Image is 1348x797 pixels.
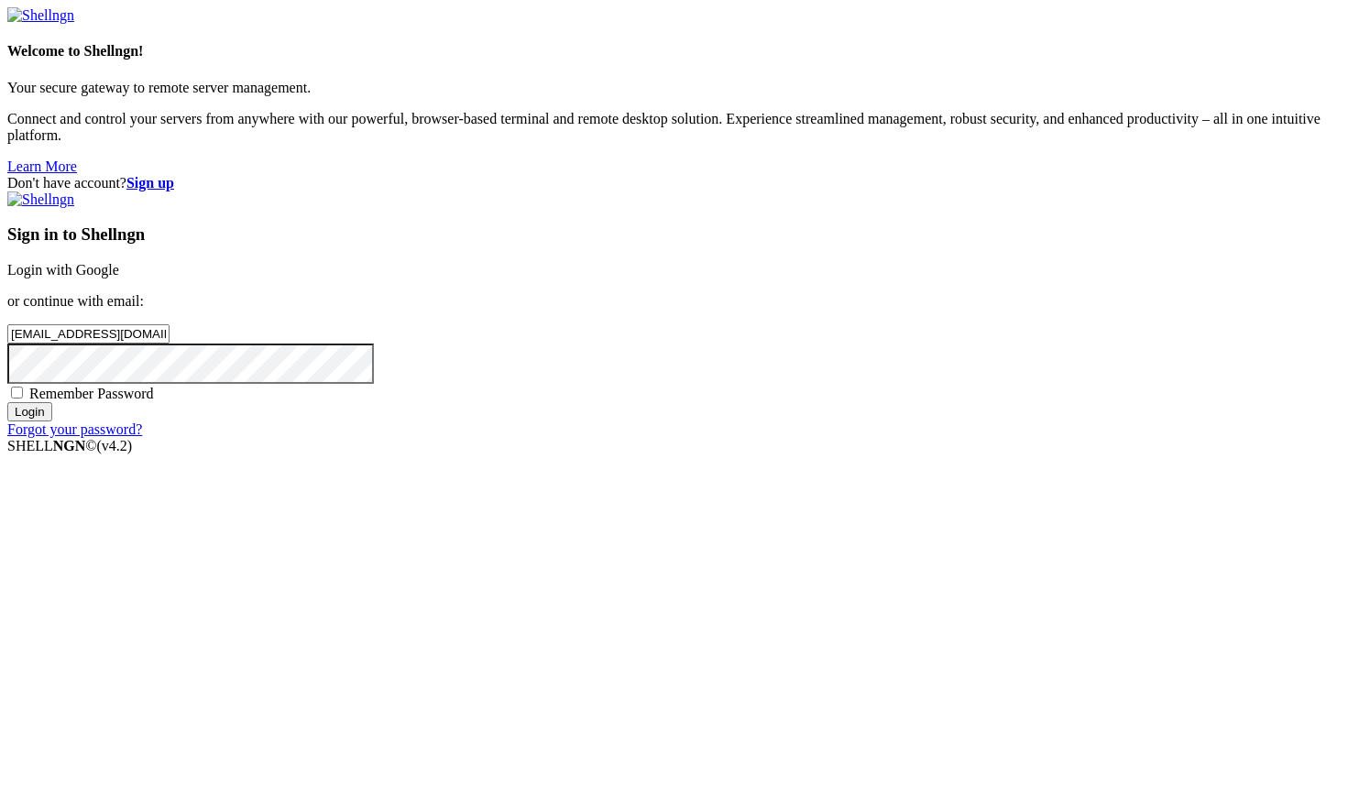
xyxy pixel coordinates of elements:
span: Remember Password [29,386,154,401]
a: Learn More [7,158,77,174]
input: Login [7,402,52,421]
b: NGN [53,438,86,453]
img: Shellngn [7,7,74,24]
h4: Welcome to Shellngn! [7,43,1341,60]
input: Remember Password [11,387,23,398]
h3: Sign in to Shellngn [7,224,1341,245]
p: or continue with email: [7,293,1341,310]
img: Shellngn [7,191,74,208]
span: 4.2.0 [97,438,133,453]
input: Email address [7,324,170,344]
span: SHELL © [7,438,132,453]
a: Login with Google [7,262,119,278]
p: Connect and control your servers from anywhere with our powerful, browser-based terminal and remo... [7,111,1341,144]
a: Forgot your password? [7,421,142,437]
div: Don't have account? [7,175,1341,191]
p: Your secure gateway to remote server management. [7,80,1341,96]
a: Sign up [126,175,174,191]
